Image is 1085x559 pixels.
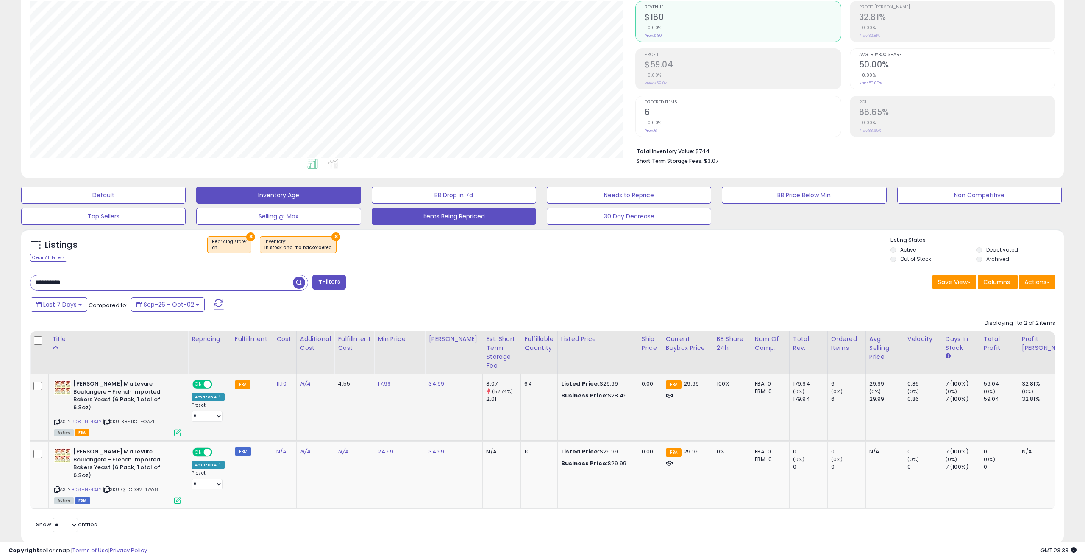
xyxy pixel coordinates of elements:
div: 0 [984,463,1018,471]
div: Listed Price [561,335,634,344]
div: 6 [831,395,865,403]
span: | SKU: 38-TICH-OAZL [103,418,155,425]
b: Listed Price: [561,447,600,456]
small: 0.00% [859,72,876,78]
div: 32.81% [1022,395,1076,403]
div: Preset: [192,470,225,489]
div: 6 [831,380,865,388]
small: Prev: 50.00% [859,81,882,86]
div: 29.99 [869,380,904,388]
b: [PERSON_NAME] Ma Levure Boulangere - French Imported Bakers Yeast (6 Pack, Total of 6.3oz) [73,448,176,481]
div: Fulfillment Cost [338,335,370,352]
div: ASIN: [54,448,181,503]
small: FBA [666,380,682,389]
small: (0%) [984,388,996,395]
div: 0 [907,463,942,471]
span: Revenue [645,5,840,10]
div: 7 (100%) [946,395,980,403]
div: FBA: 0 [755,380,783,388]
div: 0 [793,463,827,471]
div: Additional Cost [300,335,331,352]
a: B08HNF4SJY [72,486,102,493]
div: 0 [984,448,1018,456]
small: Prev: $180 [645,33,662,38]
button: BB Price Below Min [722,187,886,204]
span: Inventory : [264,238,332,251]
h2: $180 [645,12,840,24]
div: $28.49 [561,392,632,400]
label: Deactivated [986,246,1018,253]
button: Items Being Repriced [372,208,536,225]
small: (52.74%) [492,388,513,395]
b: Business Price: [561,459,608,467]
div: 0.00 [642,448,656,456]
small: Prev: 6 [645,128,657,133]
small: FBA [235,380,250,389]
button: Last 7 Days [31,297,87,312]
span: 2025-10-10 23:33 GMT [1040,546,1077,554]
button: Columns [978,275,1018,289]
span: Avg. Buybox Share [859,53,1055,57]
div: 4.55 [338,380,367,388]
span: FBA [75,429,89,436]
label: Archived [986,255,1009,263]
small: Prev: 88.65% [859,128,881,133]
span: Repricing state : [212,238,247,251]
span: Profit [PERSON_NAME] [859,5,1055,10]
span: 29.99 [684,380,699,388]
div: 0 [793,448,827,456]
div: 0 [831,463,865,471]
span: $3.07 [704,157,718,165]
button: × [331,232,340,241]
a: N/A [276,447,287,456]
span: ON [193,449,204,456]
button: 30 Day Decrease [547,208,711,225]
a: 24.99 [378,447,393,456]
div: Fulfillment [235,335,269,344]
div: Amazon AI * [192,393,225,401]
li: $744 [637,145,1049,156]
b: [PERSON_NAME] Ma Levure Boulangere - French Imported Bakers Yeast (6 Pack, Total of 6.3oz) [73,380,176,414]
div: 0% [717,448,745,456]
button: Non Competitive [897,187,1062,204]
div: N/A [486,448,514,456]
small: 0.00% [645,120,662,126]
small: Prev: $59.04 [645,81,668,86]
small: FBM [235,447,251,456]
div: 0.00 [642,380,656,388]
div: Current Buybox Price [666,335,709,352]
div: 0.86 [907,380,942,388]
div: $29.99 [561,460,632,467]
div: Fulfillable Quantity [524,335,554,352]
span: All listings currently available for purchase on Amazon [54,429,74,436]
b: Total Inventory Value: [637,148,694,155]
small: (0%) [793,388,805,395]
div: FBM: 0 [755,388,783,395]
span: OFF [211,381,225,388]
div: FBA: 0 [755,448,783,456]
div: 100% [717,380,745,388]
div: 59.04 [984,380,1018,388]
small: (0%) [984,456,996,463]
small: (0%) [831,388,843,395]
button: Actions [1019,275,1055,289]
b: Listed Price: [561,380,600,388]
strong: Copyright [8,546,39,554]
small: Days In Stock. [946,352,951,360]
span: Sep-26 - Oct-02 [144,300,194,309]
span: 29.99 [684,447,699,456]
small: (0%) [831,456,843,463]
div: Min Price [378,335,421,344]
div: Clear All Filters [30,254,67,262]
div: Ordered Items [831,335,862,352]
button: Sep-26 - Oct-02 [131,297,205,312]
a: Terms of Use [72,546,108,554]
div: 2.01 [486,395,520,403]
a: B08HNF4SJY [72,418,102,425]
p: Listing States: [890,236,1064,244]
div: 59.04 [984,395,1018,403]
div: Days In Stock [946,335,976,352]
button: Default [21,187,186,204]
div: $29.99 [561,380,632,388]
div: Ship Price [642,335,659,352]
